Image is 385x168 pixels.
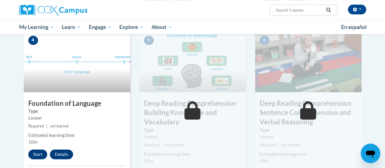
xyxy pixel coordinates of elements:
[337,21,371,34] a: En español
[144,127,241,134] label: Type
[260,158,269,163] span: 30m
[115,20,148,34] a: Explore
[162,143,163,147] span: |
[144,143,159,147] span: Required
[148,20,176,34] a: About
[50,149,73,159] button: Details
[28,36,38,45] span: 4
[281,143,300,147] span: not started
[19,5,87,16] img: Cox Campus
[260,127,357,134] label: Type
[255,31,362,92] img: Course Image
[152,23,172,31] span: About
[28,139,37,145] span: 10m
[24,31,130,92] img: Course Image
[341,24,367,30] span: En español
[28,124,44,128] span: Required
[166,143,184,147] span: not started
[15,20,371,34] div: Main menu
[46,124,47,128] span: |
[144,134,241,140] div: Lesson
[24,99,130,108] h3: Foundation of Language
[28,108,126,115] label: Type
[28,132,126,139] div: Estimated learning time:
[324,6,333,14] button: Search
[260,151,357,158] div: Estimated learning time:
[260,143,275,147] span: Required
[275,6,324,14] input: Search Courses
[19,5,129,16] a: Cox Campus
[119,23,144,31] span: Explore
[50,124,68,128] span: not started
[260,36,269,45] span: 6
[28,115,126,121] div: Lesson
[19,23,54,31] span: My Learning
[58,20,85,34] a: Learn
[144,36,154,45] span: 5
[361,144,380,163] iframe: Button to launch messaging window
[278,143,279,147] span: |
[255,99,362,127] h3: Deep Reading Comprehension: Sentence Comprehension and Verbal Reasoning
[139,99,246,127] h3: Deep Reading Comprehension: Building Knowledge and Vocabulary
[144,158,153,163] span: 30m
[15,20,58,34] a: My Learning
[62,23,81,31] span: Learn
[28,149,47,159] button: Start
[348,5,366,14] button: Account Settings
[260,134,357,140] div: Lesson
[144,151,241,158] div: Estimated learning time:
[89,23,112,31] span: Engage
[85,20,116,34] a: Engage
[139,31,246,92] img: Course Image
